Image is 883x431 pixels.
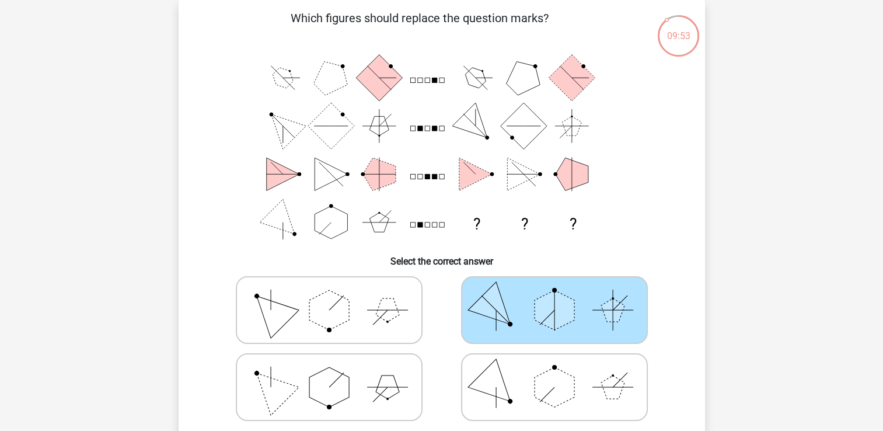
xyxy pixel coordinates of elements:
[569,215,576,233] text: ?
[657,14,700,43] div: 09:53
[197,246,686,267] h6: Select the correct answer
[197,9,643,44] p: Which figures should replace the question marks?
[473,215,480,233] text: ?
[521,215,528,233] text: ?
